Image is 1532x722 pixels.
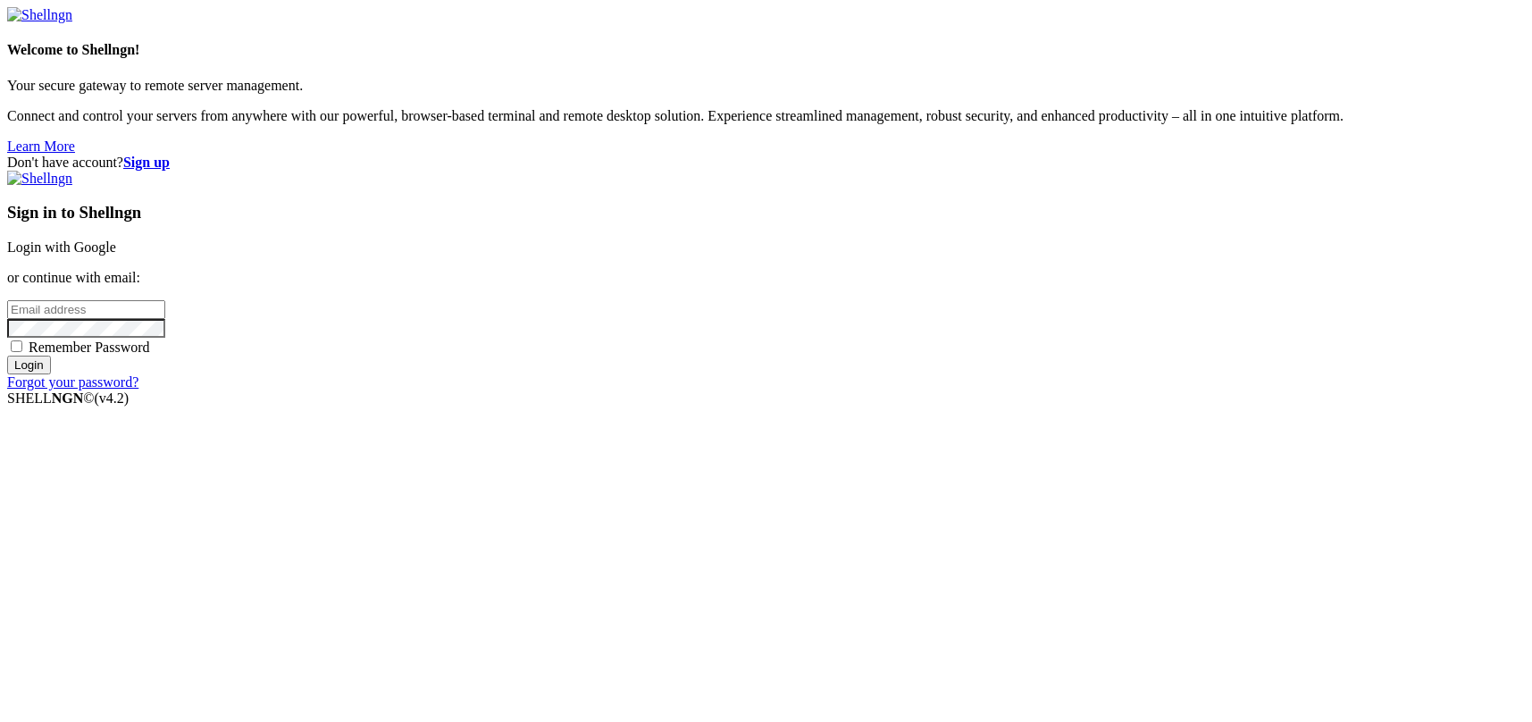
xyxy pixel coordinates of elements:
a: Forgot your password? [7,374,138,390]
h4: Welcome to Shellngn! [7,42,1525,58]
p: or continue with email: [7,270,1525,286]
input: Email address [7,300,165,319]
a: Login with Google [7,239,116,255]
a: Learn More [7,139,75,154]
input: Remember Password [11,340,22,352]
p: Connect and control your servers from anywhere with our powerful, browser-based terminal and remo... [7,108,1525,124]
span: Remember Password [29,340,150,355]
img: Shellngn [7,7,72,23]
h3: Sign in to Shellngn [7,203,1525,222]
a: Sign up [123,155,170,170]
b: NGN [52,390,84,406]
img: Shellngn [7,171,72,187]
div: Don't have account? [7,155,1525,171]
span: 4.2.0 [95,390,130,406]
input: Login [7,356,51,374]
p: Your secure gateway to remote server management. [7,78,1525,94]
span: SHELL © [7,390,129,406]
